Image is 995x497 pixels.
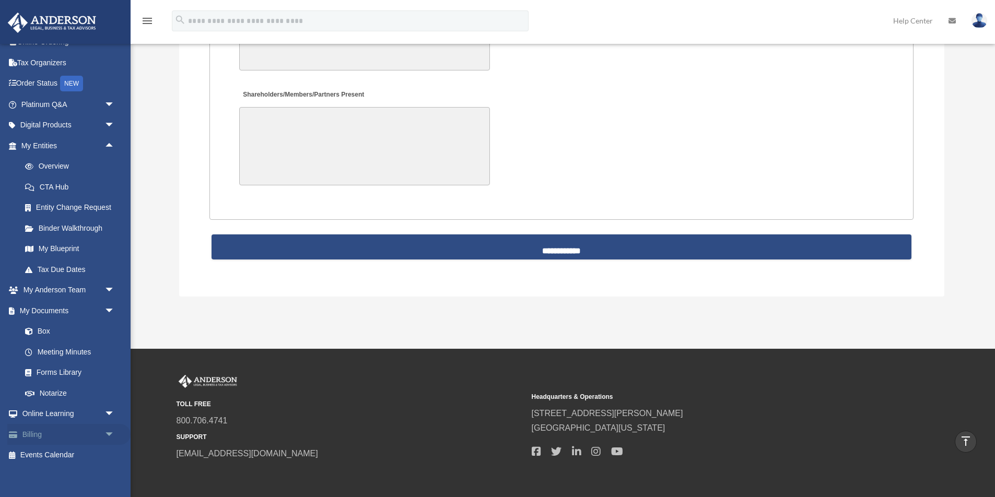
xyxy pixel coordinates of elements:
[15,239,131,259] a: My Blueprint
[104,280,125,301] span: arrow_drop_down
[104,94,125,115] span: arrow_drop_down
[532,409,683,418] a: [STREET_ADDRESS][PERSON_NAME]
[177,399,524,410] small: TOLL FREE
[15,197,131,218] a: Entity Change Request
[177,416,228,425] a: 800.706.4741
[7,115,131,136] a: Digital Productsarrow_drop_down
[7,300,131,321] a: My Documentsarrow_drop_down
[15,176,131,197] a: CTA Hub
[141,15,154,27] i: menu
[959,435,972,447] i: vertical_align_top
[7,52,131,73] a: Tax Organizers
[15,383,131,404] a: Notarize
[7,73,131,94] a: Order StatusNEW
[7,280,131,301] a: My Anderson Teamarrow_drop_down
[15,218,131,239] a: Binder Walkthrough
[15,341,125,362] a: Meeting Minutes
[177,432,524,443] small: SUPPORT
[7,424,131,445] a: Billingarrow_drop_down
[141,18,154,27] a: menu
[532,423,665,432] a: [GEOGRAPHIC_DATA][US_STATE]
[60,76,83,91] div: NEW
[104,115,125,136] span: arrow_drop_down
[174,14,186,26] i: search
[5,13,99,33] img: Anderson Advisors Platinum Portal
[971,13,987,28] img: User Pic
[7,135,131,156] a: My Entitiesarrow_drop_up
[104,424,125,445] span: arrow_drop_down
[15,259,131,280] a: Tax Due Dates
[955,431,977,453] a: vertical_align_top
[104,404,125,425] span: arrow_drop_down
[532,392,880,403] small: Headquarters & Operations
[177,375,239,388] img: Anderson Advisors Platinum Portal
[7,404,131,424] a: Online Learningarrow_drop_down
[7,445,131,466] a: Events Calendar
[104,135,125,157] span: arrow_drop_up
[7,94,131,115] a: Platinum Q&Aarrow_drop_down
[104,300,125,322] span: arrow_drop_down
[15,156,131,177] a: Overview
[15,362,131,383] a: Forms Library
[239,88,367,102] label: Shareholders/Members/Partners Present
[177,449,318,458] a: [EMAIL_ADDRESS][DOMAIN_NAME]
[15,321,131,342] a: Box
